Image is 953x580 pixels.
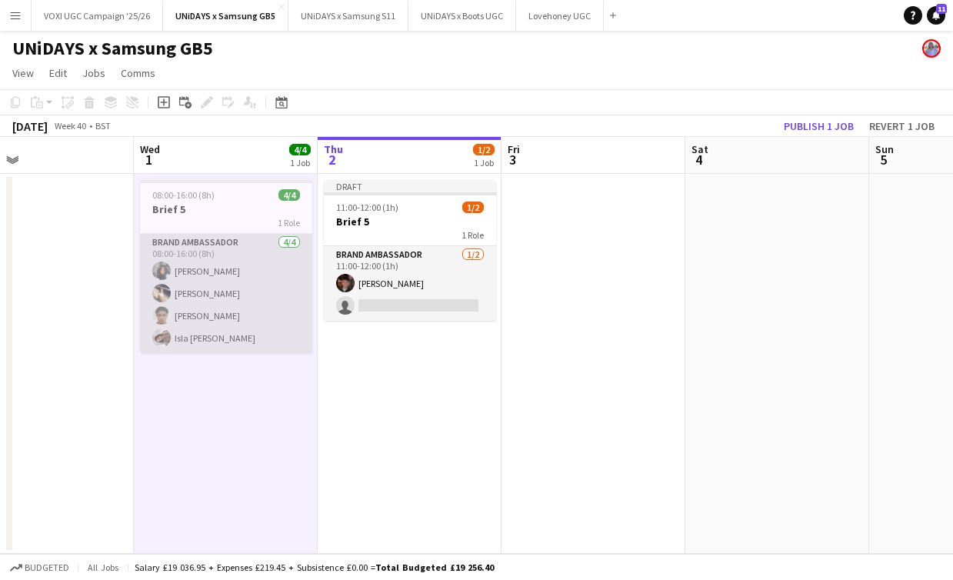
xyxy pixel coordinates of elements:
span: Wed [140,142,160,156]
span: 1/2 [473,144,495,155]
span: 4/4 [289,144,311,155]
div: Draft [324,180,496,192]
span: Sat [691,142,708,156]
span: 1/2 [462,202,484,213]
span: Fri [508,142,520,156]
button: UNiDAYS x Boots UGC [408,1,516,31]
div: Salary £19 036.95 + Expenses £219.45 + Subsistence £0.00 = [135,562,494,573]
a: Jobs [76,63,112,83]
h3: Brief 5 [140,202,312,216]
span: All jobs [85,562,122,573]
span: Budgeted [25,562,69,573]
span: Week 40 [51,120,89,132]
span: 5 [873,151,894,168]
span: View [12,66,34,80]
app-card-role: Brand Ambassador4/408:00-16:00 (8h)[PERSON_NAME][PERSON_NAME][PERSON_NAME]Isla [PERSON_NAME] [140,234,312,353]
app-card-role: Brand Ambassador1/211:00-12:00 (1h)[PERSON_NAME] [324,246,496,321]
span: 1 Role [278,217,300,228]
span: 08:00-16:00 (8h) [152,189,215,201]
span: Sun [875,142,894,156]
span: 11 [936,4,947,14]
span: Jobs [82,66,105,80]
span: 4 [689,151,708,168]
h3: Brief 5 [324,215,496,228]
button: Budgeted [8,559,72,576]
a: View [6,63,40,83]
span: 11:00-12:00 (1h) [336,202,398,213]
a: 11 [927,6,945,25]
app-user-avatar: Lucy Hillier [922,39,941,58]
div: 1 Job [290,157,310,168]
app-job-card: Draft11:00-12:00 (1h)1/2Brief 51 RoleBrand Ambassador1/211:00-12:00 (1h)[PERSON_NAME] [324,180,496,321]
a: Comms [115,63,162,83]
button: Lovehoney UGC [516,1,604,31]
button: UNiDAYS x Samsung S11 [288,1,408,31]
span: 1 [138,151,160,168]
button: VOXI UGC Campaign '25/26 [32,1,163,31]
span: 4/4 [278,189,300,201]
span: Total Budgeted £19 256.40 [375,562,494,573]
button: Publish 1 job [778,116,860,136]
span: Edit [49,66,67,80]
span: Thu [324,142,343,156]
div: [DATE] [12,118,48,134]
span: Comms [121,66,155,80]
span: 2 [322,151,343,168]
button: UNiDAYS x Samsung GB5 [163,1,288,31]
a: Edit [43,63,73,83]
h1: UNiDAYS x Samsung GB5 [12,37,213,60]
button: Revert 1 job [863,116,941,136]
div: 1 Job [474,157,494,168]
span: 1 Role [462,229,484,241]
div: BST [95,120,111,132]
app-job-card: 08:00-16:00 (8h)4/4Brief 51 RoleBrand Ambassador4/408:00-16:00 (8h)[PERSON_NAME][PERSON_NAME][PER... [140,180,312,353]
span: 3 [505,151,520,168]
